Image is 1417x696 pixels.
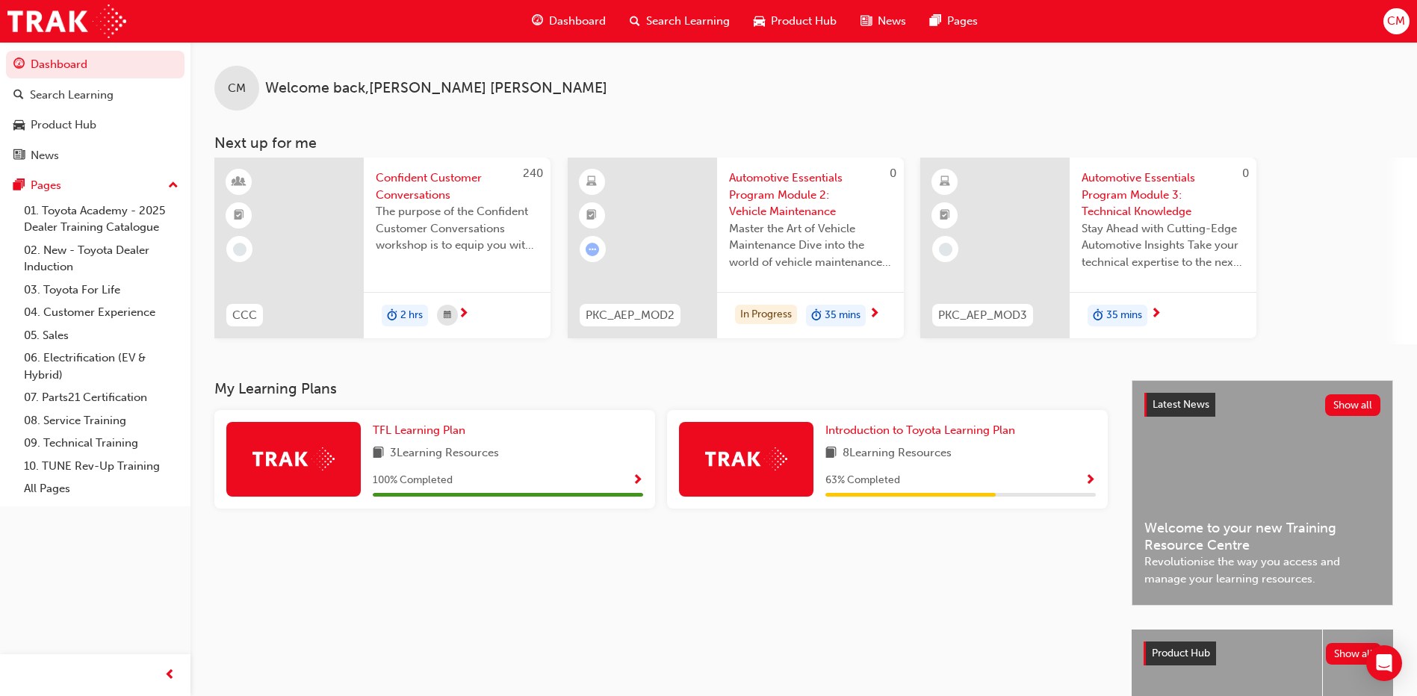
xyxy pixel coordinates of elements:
[13,89,24,102] span: search-icon
[729,220,892,271] span: Master the Art of Vehicle Maintenance Dive into the world of vehicle maintenance with this compre...
[1150,308,1162,321] span: next-icon
[939,243,952,256] span: learningRecordVerb_NONE-icon
[869,308,880,321] span: next-icon
[630,12,640,31] span: search-icon
[444,306,451,325] span: calendar-icon
[811,306,822,326] span: duration-icon
[532,12,543,31] span: guage-icon
[825,422,1021,439] a: Introduction to Toyota Learning Plan
[1093,306,1103,326] span: duration-icon
[232,307,257,324] span: CCC
[878,13,906,30] span: News
[1144,553,1380,587] span: Revolutionise the way you access and manage your learning resources.
[234,173,244,192] span: learningResourceType_INSTRUCTOR_LED-icon
[18,301,185,324] a: 04. Customer Experience
[849,6,918,37] a: news-iconNews
[940,173,950,192] span: learningResourceType_ELEARNING-icon
[400,307,423,324] span: 2 hrs
[214,158,551,338] a: 240CCCConfident Customer ConversationsThe purpose of the Confident Customer Conversations worksho...
[1132,380,1393,606] a: Latest NewsShow allWelcome to your new Training Resource CentreRevolutionise the way you access a...
[13,149,25,163] span: news-icon
[1106,307,1142,324] span: 35 mins
[18,324,185,347] a: 05. Sales
[825,307,861,324] span: 35 mins
[13,119,25,132] span: car-icon
[632,474,643,488] span: Show Progress
[1152,647,1210,659] span: Product Hub
[234,206,244,226] span: booktick-icon
[190,134,1417,152] h3: Next up for me
[228,80,246,97] span: CM
[6,172,185,199] button: Pages
[646,13,730,30] span: Search Learning
[940,206,950,226] span: booktick-icon
[735,305,797,325] div: In Progress
[18,477,185,500] a: All Pages
[618,6,742,37] a: search-iconSearch Learning
[930,12,941,31] span: pages-icon
[373,422,471,439] a: TFL Learning Plan
[1387,13,1405,30] span: CM
[586,206,597,226] span: booktick-icon
[1082,220,1244,271] span: Stay Ahead with Cutting-Edge Automotive Insights Take your technical expertise to the next level ...
[6,111,185,139] a: Product Hub
[168,176,179,196] span: up-icon
[6,81,185,109] a: Search Learning
[520,6,618,37] a: guage-iconDashboard
[265,80,607,97] span: Welcome back , [PERSON_NAME] [PERSON_NAME]
[18,386,185,409] a: 07. Parts21 Certification
[1082,170,1244,220] span: Automotive Essentials Program Module 3: Technical Knowledge
[825,423,1015,437] span: Introduction to Toyota Learning Plan
[890,167,896,180] span: 0
[31,177,61,194] div: Pages
[390,444,499,463] span: 3 Learning Resources
[6,142,185,170] a: News
[458,308,469,321] span: next-icon
[18,409,185,432] a: 08. Service Training
[861,12,872,31] span: news-icon
[7,4,126,38] a: Trak
[1085,471,1096,490] button: Show Progress
[164,666,176,685] span: prev-icon
[18,432,185,455] a: 09. Technical Training
[1085,474,1096,488] span: Show Progress
[373,472,453,489] span: 100 % Completed
[1326,643,1382,665] button: Show all
[13,179,25,193] span: pages-icon
[705,447,787,470] img: Trak
[387,306,397,326] span: duration-icon
[18,239,185,279] a: 02. New - Toyota Dealer Induction
[13,58,25,72] span: guage-icon
[742,6,849,37] a: car-iconProduct Hub
[18,347,185,386] a: 06. Electrification (EV & Hybrid)
[523,167,543,180] span: 240
[568,158,904,338] a: 0PKC_AEP_MOD2Automotive Essentials Program Module 2: Vehicle MaintenanceMaster the Art of Vehicle...
[373,423,465,437] span: TFL Learning Plan
[918,6,990,37] a: pages-iconPages
[31,116,96,134] div: Product Hub
[1242,167,1249,180] span: 0
[1325,394,1381,416] button: Show all
[1383,8,1410,34] button: CM
[825,472,900,489] span: 63 % Completed
[586,243,599,256] span: learningRecordVerb_ATTEMPT-icon
[1153,398,1209,411] span: Latest News
[1144,393,1380,417] a: Latest NewsShow all
[920,158,1256,338] a: 0PKC_AEP_MOD3Automotive Essentials Program Module 3: Technical KnowledgeStay Ahead with Cutting-E...
[18,279,185,302] a: 03. Toyota For Life
[729,170,892,220] span: Automotive Essentials Program Module 2: Vehicle Maintenance
[6,51,185,78] a: Dashboard
[376,170,539,203] span: Confident Customer Conversations
[18,199,185,239] a: 01. Toyota Academy - 2025 Dealer Training Catalogue
[18,455,185,478] a: 10. TUNE Rev-Up Training
[30,87,114,104] div: Search Learning
[947,13,978,30] span: Pages
[1144,641,1381,665] a: Product HubShow all
[549,13,606,30] span: Dashboard
[938,307,1027,324] span: PKC_AEP_MOD3
[373,444,384,463] span: book-icon
[376,203,539,254] span: The purpose of the Confident Customer Conversations workshop is to equip you with tools to commun...
[233,243,246,256] span: learningRecordVerb_NONE-icon
[214,380,1108,397] h3: My Learning Plans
